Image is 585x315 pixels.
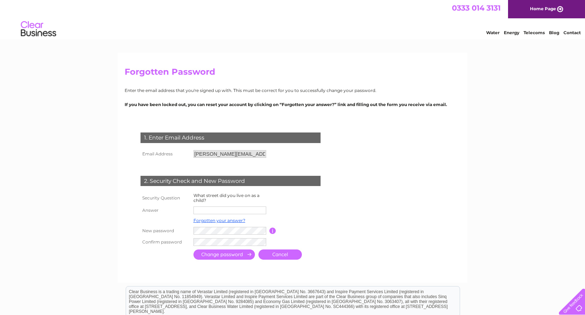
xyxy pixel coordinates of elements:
input: Submit [193,249,255,260]
a: Forgotten your answer? [193,218,245,223]
a: Cancel [258,249,302,260]
p: If you have been locked out, you can reset your account by clicking on “Forgotten your answer?” l... [125,101,461,108]
label: What street did you live on as a child? [193,193,259,203]
div: 2. Security Check and New Password [141,176,321,186]
a: Contact [563,30,581,35]
th: Security Question [139,191,192,205]
img: logo.png [20,18,56,40]
div: 1. Enter Email Address [141,132,321,143]
th: Confirm password [139,236,192,248]
a: Blog [549,30,559,35]
a: Energy [504,30,519,35]
input: Information [269,228,276,234]
p: Enter the email address that you're signed up with. This must be correct for you to successfully ... [125,87,461,94]
th: Answer [139,205,192,216]
a: 0333 014 3131 [452,4,501,12]
a: Water [486,30,500,35]
th: Email Address [139,148,192,160]
div: Clear Business is a trading name of Verastar Limited (registered in [GEOGRAPHIC_DATA] No. 3667643... [126,4,460,34]
a: Telecoms [524,30,545,35]
h2: Forgotten Password [125,67,461,80]
th: New password [139,225,192,236]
